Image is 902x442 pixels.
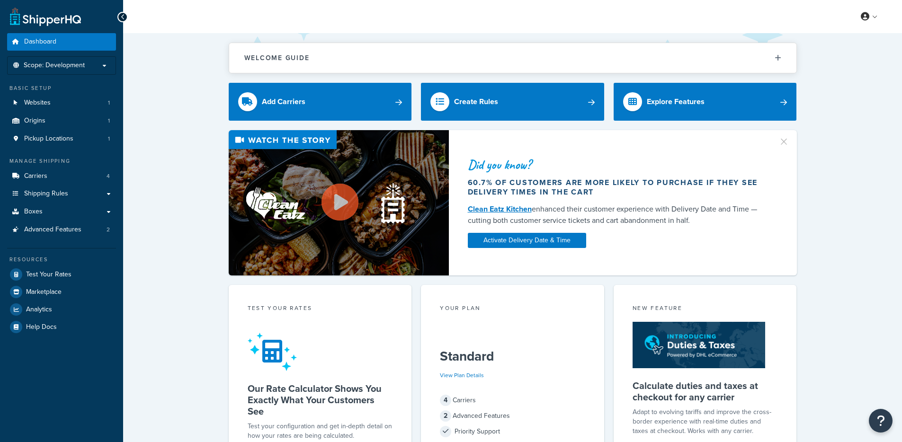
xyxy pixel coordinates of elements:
span: Analytics [26,306,52,314]
li: Websites [7,94,116,112]
div: 60.7% of customers are more likely to purchase if they see delivery times in the cart [468,178,767,197]
a: Dashboard [7,33,116,51]
a: Explore Features [614,83,797,121]
a: Origins1 [7,112,116,130]
span: Help Docs [26,323,57,331]
li: Carriers [7,168,116,185]
a: Marketplace [7,283,116,301]
div: Explore Features [647,95,705,108]
li: Origins [7,112,116,130]
a: Add Carriers [229,83,412,121]
h5: Our Rate Calculator Shows You Exactly What Your Customers See [248,383,393,417]
span: Shipping Rules [24,190,68,198]
a: Carriers4 [7,168,116,185]
span: Test Your Rates [26,271,71,279]
span: 2 [107,226,110,234]
li: Advanced Features [7,221,116,239]
span: 2 [440,410,451,422]
a: View Plan Details [440,371,484,380]
span: Carriers [24,172,47,180]
span: Websites [24,99,51,107]
span: Scope: Development [24,62,85,70]
img: Video thumbnail [229,130,449,275]
div: Priority Support [440,425,585,438]
h2: Welcome Guide [244,54,310,62]
div: enhanced their customer experience with Delivery Date and Time — cutting both customer service ti... [468,203,767,226]
a: Pickup Locations1 [7,130,116,148]
span: 1 [108,99,110,107]
div: Advanced Features [440,409,585,423]
span: Boxes [24,208,43,216]
a: Websites1 [7,94,116,112]
span: Dashboard [24,38,56,46]
span: 1 [108,117,110,125]
h5: Standard [440,349,585,364]
div: Your Plan [440,304,585,315]
span: Pickup Locations [24,135,73,143]
a: Test Your Rates [7,266,116,283]
a: Clean Eatz Kitchen [468,203,532,214]
div: Add Carriers [262,95,305,108]
button: Open Resource Center [869,409,893,433]
h5: Calculate duties and taxes at checkout for any carrier [633,380,778,403]
a: Help Docs [7,318,116,336]
a: Create Rules [421,83,604,121]
div: Test your rates [248,304,393,315]
span: Origins [24,117,45,125]
div: Manage Shipping [7,157,116,165]
span: 1 [108,135,110,143]
div: Carriers [440,394,585,407]
span: 4 [440,395,451,406]
div: Resources [7,256,116,264]
li: Pickup Locations [7,130,116,148]
span: Advanced Features [24,226,81,234]
p: Adapt to evolving tariffs and improve the cross-border experience with real-time duties and taxes... [633,407,778,436]
span: 4 [107,172,110,180]
a: Shipping Rules [7,185,116,203]
div: New Feature [633,304,778,315]
a: Boxes [7,203,116,221]
a: Activate Delivery Date & Time [468,233,586,248]
div: Create Rules [454,95,498,108]
a: Analytics [7,301,116,318]
span: Marketplace [26,288,62,296]
a: Advanced Features2 [7,221,116,239]
div: Test your configuration and get in-depth detail on how your rates are being calculated. [248,422,393,441]
button: Welcome Guide [229,43,796,73]
div: Basic Setup [7,84,116,92]
div: Did you know? [468,158,767,171]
